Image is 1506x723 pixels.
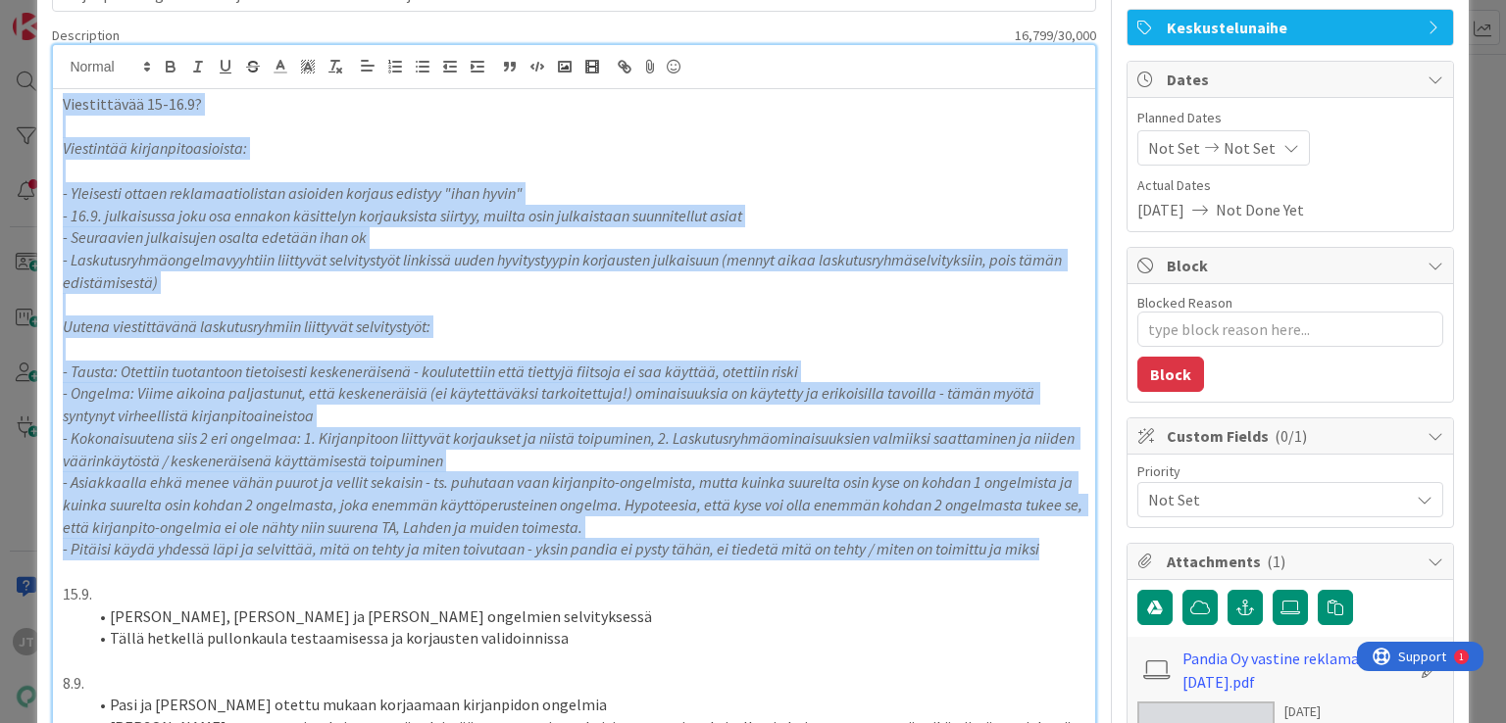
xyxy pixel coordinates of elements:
span: Not Set [1224,136,1276,160]
em: - Seuraavien julkaisujen osalta edetään ihan ok [63,227,367,247]
em: Viestintää kirjanpitoasioista: [63,138,247,158]
em: Uutena viestittävänä laskutusryhmiin liittyvät selvitystyöt: [63,316,430,336]
span: Keskustelunaihe [1167,16,1418,39]
span: ( 0/1 ) [1275,426,1307,446]
span: Not Done Yet [1216,198,1304,221]
p: Viestittävää 15-16.9? [63,93,1084,116]
div: Priority [1137,464,1443,478]
em: - Kokonaisuutena siis 2 eri ongelmaa: 1. Kirjanpitoon liittyvät korjaukset ja niistä toipuminen, ... [63,428,1078,470]
a: Pandia Oy vastine reklamaatioon [DATE].pdf [1182,647,1410,694]
div: [DATE] [1284,701,1341,722]
span: ( 1 ) [1267,552,1285,571]
em: - 16.9. julkaisussa joku osa ennakon käsittelyn korjauksista siirtyy, muilta osin julkaistaan suu... [63,206,742,225]
span: Custom Fields [1167,424,1418,448]
span: Block [1167,254,1418,277]
em: - Yleisesti ottaen reklamaatiolistan asioiden korjaus edistyy "ihan hyvin" [63,183,523,203]
p: 15.9. [63,583,1084,605]
em: - Tausta: Otettiin tuotantoon tietoisesti keskeneräisenä - koulutettiin että tiettyjä fiitsoja ei... [63,361,798,381]
span: Attachments [1167,550,1418,573]
span: Dates [1167,68,1418,91]
span: Support [41,3,89,26]
em: - Laskutusryhmäongelmavyyhtiin liittyvät selvitystyöt linkissä uuden hyvitystyypin korjausten jul... [63,250,1065,292]
span: Planned Dates [1137,108,1443,128]
div: 1 [102,8,107,24]
label: Blocked Reason [1137,294,1232,312]
div: 16,799 / 30,000 [125,26,1095,44]
span: Description [52,26,120,44]
li: [PERSON_NAME], [PERSON_NAME] ja [PERSON_NAME] ongelmien selvityksessä [86,605,1084,628]
em: - Ongelma: Viime aikoina paljastunut, että keskeneräisiä (ei käytettäväksi tarkoitettuja!) ominai... [63,383,1037,425]
em: - Asiakkaalla ehkä menee vähän puurot ja vellit sekaisin - ts. puhutaan vaan kirjanpito-ongelmist... [63,472,1085,536]
em: - Pitäisi käydä yhdessä läpi ja selvittää, mitä on tehty ja miten toivutaan - yksin pandia ei pys... [63,539,1039,558]
li: Pasi ja [PERSON_NAME] otettu mukaan korjaamaan kirjanpidon ongelmia [86,694,1084,716]
span: Actual Dates [1137,175,1443,196]
span: Not Set [1148,486,1399,513]
button: Block [1137,357,1204,392]
li: Tällä hetkellä pullonkaula testaamisessa ja korjausten validoinnissa [86,627,1084,650]
span: [DATE] [1137,198,1184,221]
p: 8.9. [63,672,1084,695]
span: Not Set [1148,136,1200,160]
